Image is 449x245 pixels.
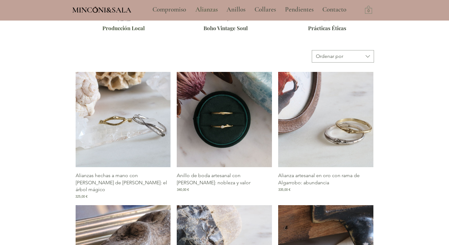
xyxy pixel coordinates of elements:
[278,72,373,167] a: Anillo de boda artesanal Minconi Sala
[308,25,346,31] span: Prácticas Éticas
[177,172,272,186] p: Anillo de boda artesanal con [PERSON_NAME]: nobleza y valor
[192,2,221,17] p: Alianzas
[177,72,272,167] a: Alianza de boda artesanal Barcelona
[76,72,171,167] a: Alianzas hechas a mano Barcelona
[278,187,290,192] span: 335,00 €
[72,4,131,14] a: MINCONI&SALA
[365,5,372,14] a: Carrito con 0 ítems
[76,72,171,199] div: Galería de Alianzas hechas a mano con rama de Celtis: el árbol mágico
[76,172,171,199] a: Alianzas hechas a mano con [PERSON_NAME] de [PERSON_NAME]: el árbol mágico325,00 €
[203,25,248,31] span: Boho Vintage Soul
[278,172,373,199] a: Alianza artesanal en oro con rama de Algarrobo: abundancia335,00 €
[223,2,249,17] p: Anillos
[76,194,88,199] span: 325,00 €
[251,2,279,17] p: Collares
[278,72,373,199] div: Galería de Alianza artesanal en oro con rama de Algarrobo: abundancia
[136,2,363,17] nav: Sitio
[148,2,191,17] a: Compromiso
[191,2,222,17] a: Alianzas
[250,2,280,17] a: Collares
[282,2,317,17] p: Pendientes
[93,7,98,13] img: Minconi Sala
[177,72,272,199] div: Galería de Anillo de boda artesanal con rama de Pruno: nobleza y valor
[222,2,250,17] a: Anillos
[177,172,272,199] a: Anillo de boda artesanal con [PERSON_NAME]: nobleza y valor340,00 €
[367,9,370,13] text: 0
[319,2,349,17] p: Contacto
[149,2,189,17] p: Compromiso
[76,172,171,193] p: Alianzas hechas a mano con [PERSON_NAME] de [PERSON_NAME]: el árbol mágico
[318,2,351,17] a: Contacto
[278,172,373,186] p: Alianza artesanal en oro con rama de Algarrobo: abundancia
[316,53,343,60] div: Ordenar por
[280,2,318,17] a: Pendientes
[102,25,145,31] span: Producción Local
[177,187,189,192] span: 340,00 €
[72,5,131,15] span: MINCONI&SALA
